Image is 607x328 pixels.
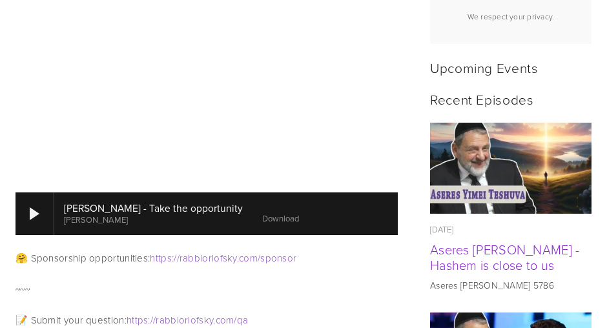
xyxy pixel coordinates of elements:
[234,313,236,327] span: /
[216,313,234,327] span: com
[260,251,296,265] span: sponsor
[15,251,398,266] p: 🤗 Sponsorship opportunities:
[237,313,249,327] span: qa
[213,313,215,327] span: .
[441,11,581,22] p: We respect your privacy.
[156,313,213,327] span: rabbiorlofsky
[430,59,592,76] h2: Upcoming Events
[430,240,580,274] a: Aseres [PERSON_NAME] - Hashem is close to us
[430,123,592,214] a: Aseres Yimei Teshuva - Hashem is close to us
[262,212,299,224] a: Download
[15,282,398,297] p: ~~~
[430,91,592,107] h2: Recent Episodes
[430,279,592,292] p: Aseres [PERSON_NAME] 5786
[150,251,172,265] span: https
[430,123,592,214] img: Aseres Yimei Teshuva - Hashem is close to us
[430,223,454,235] time: [DATE]
[148,313,156,327] span: ://
[15,313,398,328] p: 📝 Submit your question:
[239,251,258,265] span: com
[172,251,180,265] span: ://
[237,251,239,265] span: .
[180,251,237,265] span: rabbiorlofsky
[258,251,260,265] span: /
[127,313,149,327] span: https
[150,251,296,265] a: https://rabbiorlofsky.com/sponsor
[127,313,248,327] a: https://rabbiorlofsky.com/qa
